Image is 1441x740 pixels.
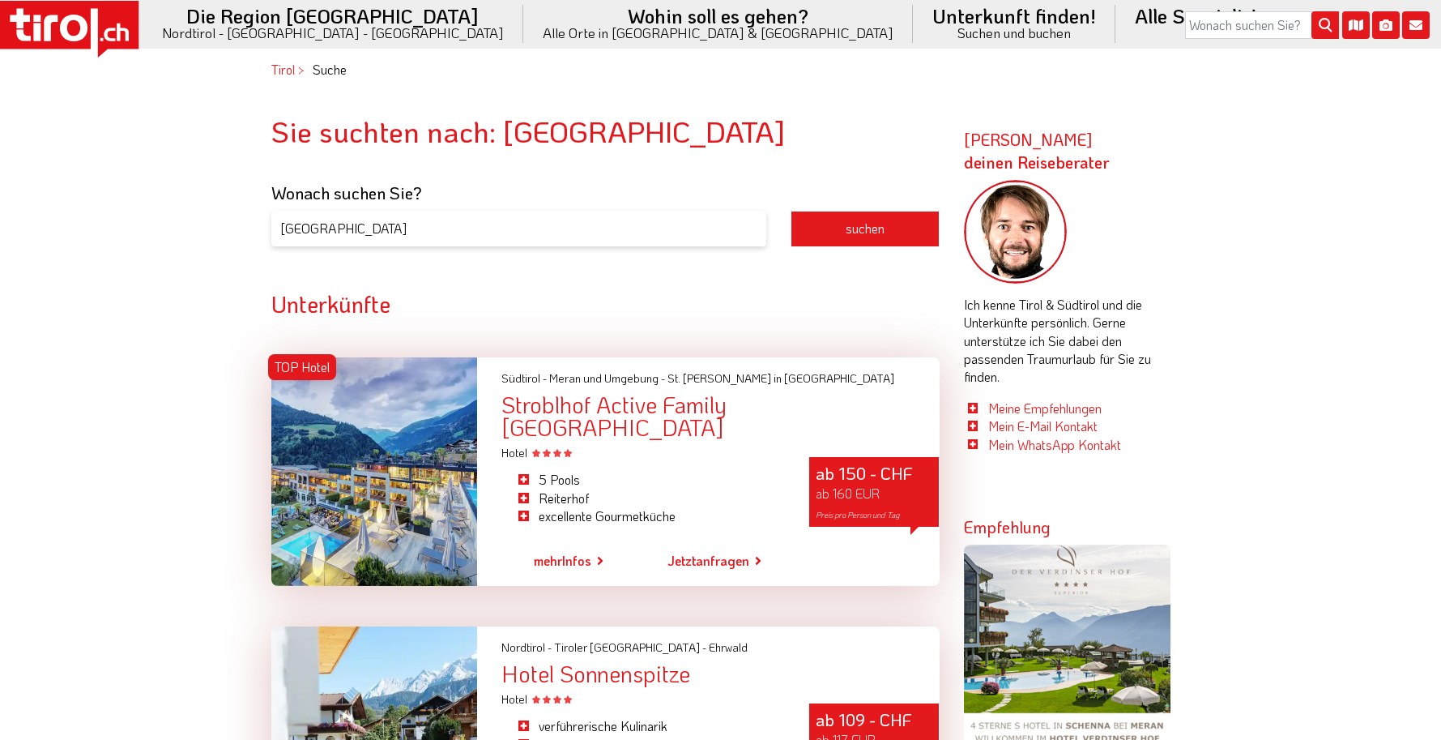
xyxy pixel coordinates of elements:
[964,180,1170,454] div: Ich kenne Tirol & Südtirol und die Unterkünfte persönlich. Gerne unterstütze ich Sie dabei den pa...
[988,400,1102,417] a: Meine Empfehlungen
[554,639,706,655] span: Tiroler [GEOGRAPHIC_DATA] -
[667,552,696,569] span: Jetzt
[549,370,665,386] span: Meran und Umgebung -
[501,445,572,460] span: Hotel
[514,717,785,735] li: verführerische Kulinarik
[514,490,785,507] li: Reiterhof
[816,510,900,520] span: Preis pro Person und Tag
[271,115,940,148] h1: Sie suchten nach: [GEOGRAPHIC_DATA]
[268,354,336,380] div: TOP Hotel
[514,471,785,489] li: 5 Pools
[501,691,572,707] span: Hotel
[1372,11,1400,39] i: Fotogalerie
[988,417,1098,434] a: Mein E-Mail Kontakt
[988,436,1121,453] a: Mein WhatsApp Kontakt
[501,393,939,438] div: Stroblhof Active Family [GEOGRAPHIC_DATA]
[932,26,1096,40] small: Suchen und buchen
[791,211,940,247] button: suchen
[1185,11,1339,39] input: Wonach suchen Sie?
[543,26,893,40] small: Alle Orte in [GEOGRAPHIC_DATA] & [GEOGRAPHIC_DATA]
[514,507,785,525] li: excellente Gourmetküche
[809,457,939,526] div: ab 150 - CHF
[534,552,562,569] span: mehr
[1342,11,1370,39] i: Karte öffnen
[271,292,940,317] h2: Unterkünfte
[313,61,347,78] em: Suche
[271,183,940,202] h3: Wonach suchen Sie?
[271,211,766,247] input: Suchbegriff eingeben
[1402,11,1430,39] i: Kontakt
[667,543,749,580] a: Jetztanfragen
[816,485,880,502] span: ab 160 EUR
[964,129,1110,173] strong: [PERSON_NAME]
[964,152,1110,173] span: deinen Reiseberater
[534,543,591,580] a: mehrInfos
[709,639,748,655] span: Ehrwald
[501,370,547,386] span: Südtirol -
[964,516,1051,537] strong: Empfehlung
[964,180,1068,284] img: frag-markus.png
[667,370,894,386] span: St. [PERSON_NAME] in [GEOGRAPHIC_DATA]
[162,26,504,40] small: Nordtirol - [GEOGRAPHIC_DATA] - [GEOGRAPHIC_DATA]
[501,639,552,655] span: Nordtirol -
[501,662,939,685] div: Hotel Sonnenspitze
[271,61,295,78] a: Tirol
